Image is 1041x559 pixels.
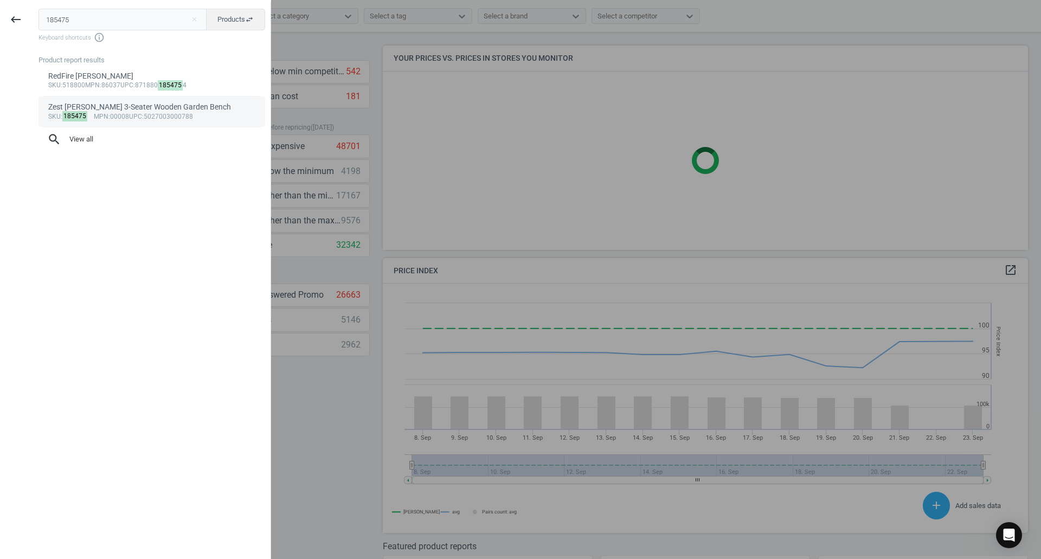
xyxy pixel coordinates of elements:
div: RedFire [PERSON_NAME] [48,71,256,81]
div: : :00008 :5027003000788 [48,113,256,121]
span: mpn [85,81,100,89]
div: Product report results [38,55,271,65]
button: keyboard_backspace [3,7,28,33]
i: keyboard_backspace [9,13,22,26]
button: Close [186,15,202,24]
mark: 185475 [158,80,183,91]
span: upc [120,81,133,89]
i: info_outline [94,32,105,43]
span: Products [217,15,254,24]
div: :518800 :86037 :871880 4 [48,81,256,90]
input: Enter the SKU or product name [38,9,207,30]
span: sku [48,81,61,89]
span: Keyboard shortcuts [38,32,265,43]
button: Productsswap_horiz [206,9,265,30]
button: searchView all [38,127,265,151]
div: Zest [PERSON_NAME] 3-Seater Wooden Garden Bench [48,102,256,112]
span: View all [47,132,256,146]
span: mpn [94,113,108,120]
i: search [47,132,61,146]
i: swap_horiz [245,15,254,24]
span: upc [129,113,142,120]
mark: 185475 [62,111,88,121]
div: Open Intercom Messenger [996,522,1022,548]
span: sku [48,113,61,120]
